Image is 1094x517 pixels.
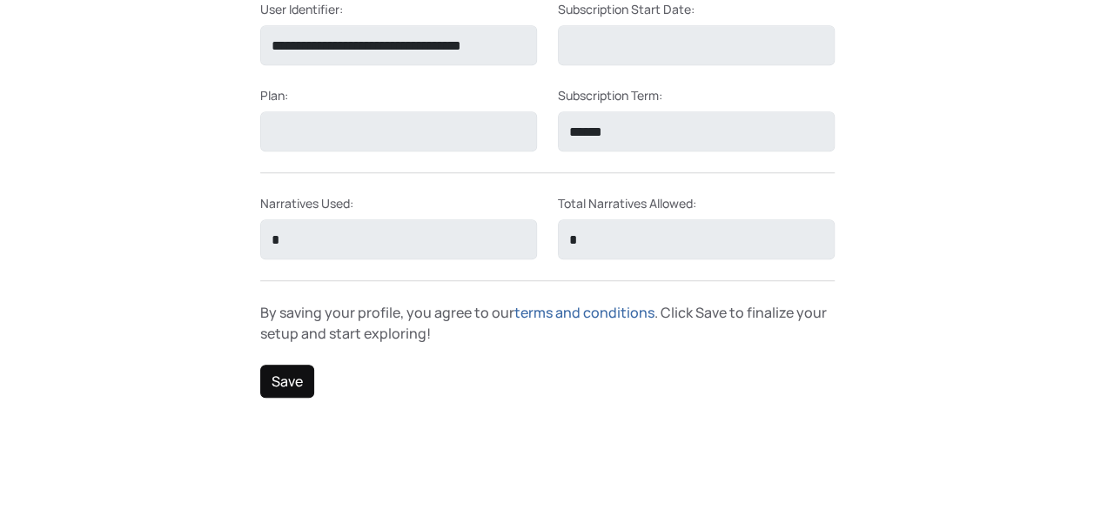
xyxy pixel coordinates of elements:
[250,302,845,344] div: By saving your profile, you agree to our . Click Save to finalize your setup and start exploring!
[260,194,353,212] label: Narratives Used:
[558,194,696,212] label: Total Narratives Allowed:
[558,86,662,104] label: Subscription Term:
[514,303,654,322] a: terms and conditions
[260,86,288,104] label: Plan:
[260,365,314,398] button: Save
